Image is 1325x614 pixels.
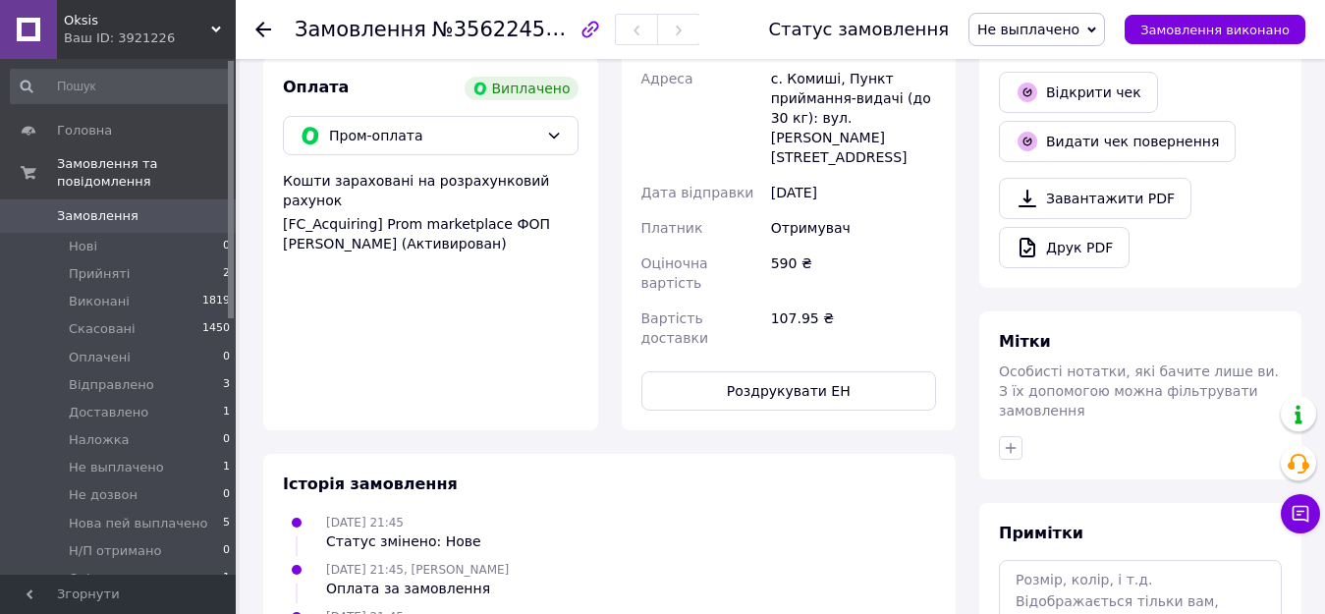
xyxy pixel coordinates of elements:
[69,265,130,283] span: Прийняті
[223,376,230,394] span: 3
[255,20,271,39] div: Повернутися назад
[329,125,538,146] span: Пром-оплата
[223,265,230,283] span: 2
[283,171,579,253] div: Кошти зараховані на розрахунковий рахунок
[69,404,148,421] span: Доставлено
[223,515,230,532] span: 5
[69,320,136,338] span: Скасовані
[326,516,404,530] span: [DATE] 21:45
[69,431,130,449] span: Наложка
[432,17,572,41] span: №356224550
[69,515,207,532] span: Нова пей выплачено
[641,185,754,200] span: Дата відправки
[69,570,201,587] span: Очікуємо на оплату
[999,332,1051,351] span: Мітки
[64,12,211,29] span: Oksis
[223,431,230,449] span: 0
[1125,15,1305,44] button: Замовлення виконано
[69,486,138,504] span: Не дозвон
[223,349,230,366] span: 0
[295,18,426,41] span: Замовлення
[641,220,703,236] span: Платник
[223,486,230,504] span: 0
[767,175,940,210] div: [DATE]
[767,301,940,356] div: 107.95 ₴
[69,376,154,394] span: Відправлено
[1281,494,1320,533] button: Чат з покупцем
[283,474,458,493] span: Історія замовлення
[64,29,236,47] div: Ваш ID: 3921226
[69,542,162,560] span: Н/П отримано
[69,349,131,366] span: Оплачені
[768,20,949,39] div: Статус замовлення
[999,121,1236,162] button: Видати чек повернення
[977,22,1079,37] span: Не выплачено
[223,459,230,476] span: 1
[69,293,130,310] span: Виконані
[1140,23,1290,37] span: Замовлення виконано
[465,77,579,100] div: Виплачено
[999,227,1130,268] a: Друк PDF
[57,207,138,225] span: Замовлення
[999,72,1158,113] a: Відкрити чек
[999,363,1279,419] span: Особисті нотатки, які бачите лише ви. З їх допомогою можна фільтрувати замовлення
[223,542,230,560] span: 0
[223,570,230,587] span: 1
[641,255,708,291] span: Оціночна вартість
[57,155,236,191] span: Замовлення та повідомлення
[10,69,232,104] input: Пошук
[326,531,481,551] div: Статус змінено: Нове
[69,238,97,255] span: Нові
[57,122,112,140] span: Головна
[767,210,940,246] div: Отримувач
[641,71,693,86] span: Адреса
[223,238,230,255] span: 0
[283,214,579,253] div: [FC_Acquiring] Prom marketplace ФОП [PERSON_NAME] (Активирован)
[202,293,230,310] span: 1819
[283,78,349,96] span: Оплата
[641,310,708,346] span: Вартість доставки
[223,404,230,421] span: 1
[202,320,230,338] span: 1450
[999,524,1083,542] span: Примітки
[767,246,940,301] div: 590 ₴
[326,579,509,598] div: Оплата за замовлення
[999,178,1191,219] a: Завантажити PDF
[641,371,937,411] button: Роздрукувати ЕН
[69,459,164,476] span: Не выплачено
[326,563,509,577] span: [DATE] 21:45, [PERSON_NAME]
[767,61,940,175] div: с. Комиші, Пункт приймання-видачі (до 30 кг): вул. [PERSON_NAME][STREET_ADDRESS]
